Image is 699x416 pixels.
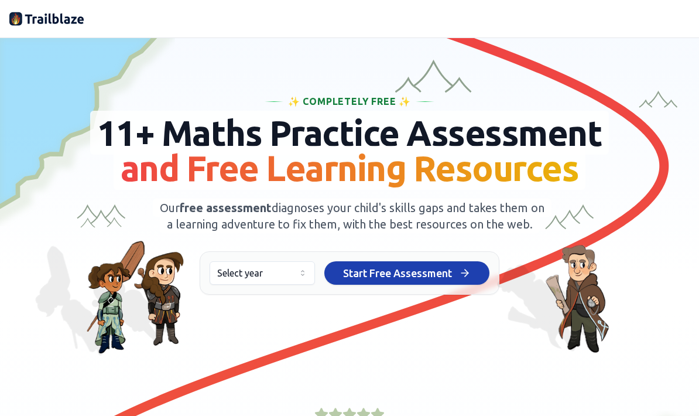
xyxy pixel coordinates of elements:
span: Start Free Assessment [343,265,452,281]
button: Start Free Assessment [324,261,489,285]
span: and Free Learning Resources [121,148,579,187]
span: 11+ Maths Practice Assessment [90,111,609,190]
span: Our diagnoses your child's skills gaps and takes them on a learning adventure to fix them, with t... [153,199,551,233]
span: free assessment [180,201,272,214]
img: Trailblaze [9,9,84,28]
span: ✨ Completely Free ✨ [288,94,411,108]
